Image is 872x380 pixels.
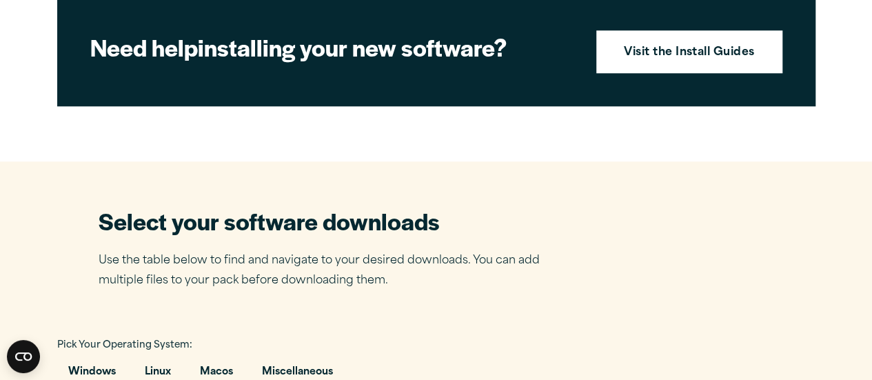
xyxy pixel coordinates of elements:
h2: installing your new software? [90,32,573,63]
a: Visit the Install Guides [596,30,782,73]
strong: Visit the Install Guides [624,44,755,62]
span: Pick Your Operating System: [57,341,192,350]
p: Use the table below to find and navigate to your desired downloads. You can add multiple files to... [99,251,560,291]
button: Open CMP widget [7,340,40,373]
strong: Need help [90,30,198,63]
h2: Select your software downloads [99,206,560,237]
